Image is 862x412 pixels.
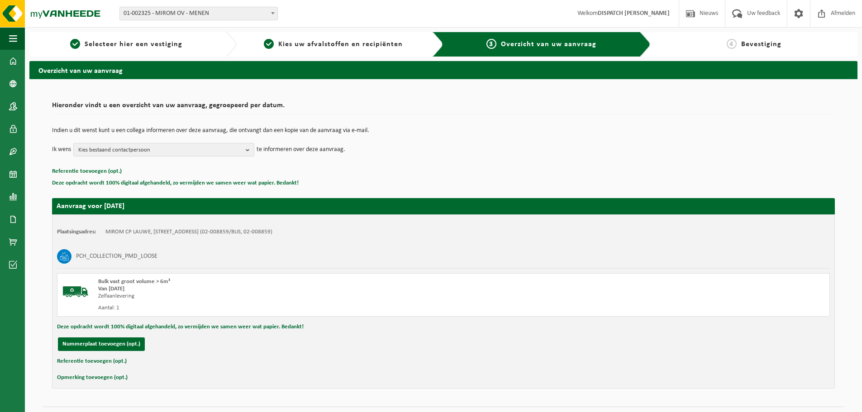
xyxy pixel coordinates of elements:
h3: PCH_COLLECTION_PMD_LOOSE [76,249,157,264]
span: 2 [264,39,274,49]
p: Ik wens [52,143,71,156]
strong: Van [DATE] [98,286,124,292]
strong: Plaatsingsadres: [57,229,96,235]
span: 01-002325 - MIROM OV - MENEN [119,7,278,20]
span: 4 [727,39,737,49]
span: 1 [70,39,80,49]
span: Selecteer hier een vestiging [85,41,182,48]
div: Aantal: 1 [98,304,480,312]
span: Kies bestaand contactpersoon [78,143,242,157]
h2: Hieronder vindt u een overzicht van uw aanvraag, gegroepeerd per datum. [52,102,835,114]
strong: DISPATCH [PERSON_NAME] [598,10,670,17]
button: Opmerking toevoegen (opt.) [57,372,128,384]
div: Zelfaanlevering [98,293,480,300]
button: Nummerplaat toevoegen (opt.) [58,337,145,351]
span: Bevestiging [741,41,781,48]
button: Referentie toevoegen (opt.) [57,355,127,367]
img: BL-SO-LV.png [62,278,89,305]
p: Indien u dit wenst kunt u een collega informeren over deze aanvraag, die ontvangt dan een kopie v... [52,128,835,134]
button: Referentie toevoegen (opt.) [52,166,122,177]
span: Kies uw afvalstoffen en recipiënten [278,41,403,48]
span: 3 [486,39,496,49]
td: MIROM CP LAUWE, [STREET_ADDRESS] (02-008859/BUS, 02-008859) [105,228,272,236]
p: te informeren over deze aanvraag. [257,143,345,156]
button: Deze opdracht wordt 100% digitaal afgehandeld, zo vermijden we samen weer wat papier. Bedankt! [57,321,304,333]
span: Overzicht van uw aanvraag [501,41,596,48]
a: 2Kies uw afvalstoffen en recipiënten [241,39,426,50]
strong: Aanvraag voor [DATE] [57,203,124,210]
h2: Overzicht van uw aanvraag [29,61,857,79]
button: Deze opdracht wordt 100% digitaal afgehandeld, zo vermijden we samen weer wat papier. Bedankt! [52,177,299,189]
span: Bulk vast groot volume > 6m³ [98,279,170,284]
span: 01-002325 - MIROM OV - MENEN [120,7,277,20]
a: 1Selecteer hier een vestiging [34,39,219,50]
button: Kies bestaand contactpersoon [73,143,254,156]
